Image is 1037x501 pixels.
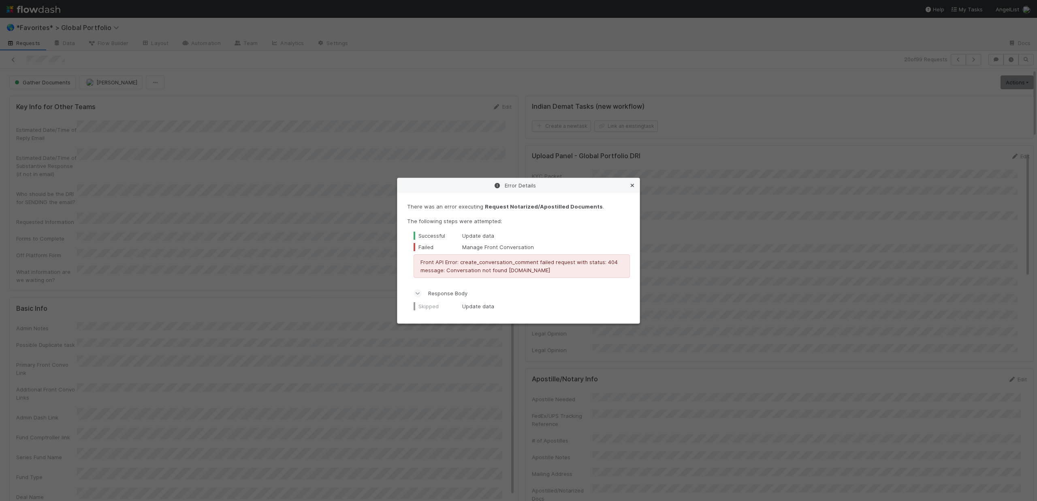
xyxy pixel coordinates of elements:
span: Response Body [428,289,467,297]
div: Manage Front Conversation [414,243,630,251]
div: Error Details [397,178,640,193]
p: The following steps were attempted: [407,217,630,225]
div: Successful [414,232,462,240]
div: Failed [414,243,462,251]
div: Skipped [414,302,462,310]
div: Update data [414,232,630,240]
div: Update data [414,302,630,310]
p: There was an error executing . [407,202,630,211]
p: Front API Error: create_conversation_comment failed request with status: 404 message: Conversatio... [420,258,623,274]
strong: Request Notarized/Apostilled Documents [485,203,603,210]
